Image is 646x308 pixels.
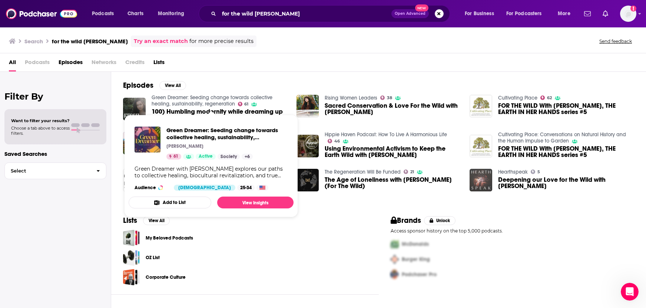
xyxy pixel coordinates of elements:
[237,185,255,191] div: 25-34
[402,241,429,247] span: McDonalds
[4,91,106,102] h2: Filter By
[123,269,140,285] a: Corporate Culture
[547,96,552,100] span: 62
[402,256,430,262] span: Burger King
[9,56,16,71] a: All
[630,6,636,11] svg: Add a profile image
[402,271,437,278] span: Podchaser Pro
[123,8,148,20] a: Charts
[6,7,77,21] img: Podchaser - Follow, Share and Rate Podcasts
[196,154,216,160] a: Active
[460,8,503,20] button: open menu
[129,197,211,208] button: Add to List
[424,216,455,225] button: Unlock
[498,103,634,115] span: FOR THE WILD With [PERSON_NAME], THE EARTH IN HER HANDS series #5
[325,145,461,158] span: Using Environmental Activism to Keep the Earth Wild with [PERSON_NAME]
[553,8,580,20] button: open menu
[620,6,636,22] img: User Profile
[135,127,160,153] img: Green Dreamer: Seeding change towards collective healing, sustainability, regeneration
[498,145,634,158] span: FOR THE WILD With [PERSON_NAME], THE EARTH IN HER HANDS series #5
[134,37,188,46] a: Try an exact match
[123,216,170,225] a: ListsView All
[174,185,235,191] div: [DEMOGRAPHIC_DATA]
[470,135,492,157] img: FOR THE WILD With Ayana Young, THE EARTH IN HER HANDS series #5
[325,169,401,175] a: The Regeneration Will Be Funded
[410,170,414,174] span: 21
[125,56,145,71] span: Credits
[465,9,494,19] span: For Business
[199,153,213,160] span: Active
[146,234,193,242] a: My Beloved Podcasts
[123,169,146,191] img: EOC 196: Ayana Young, For the Wild
[387,96,392,100] span: 38
[166,154,181,160] a: 61
[123,216,137,225] h2: Lists
[123,81,186,90] a: EpisodesView All
[87,8,123,20] button: open menu
[415,4,428,11] span: New
[470,169,492,191] img: Deepening our Love for the Wild with Ayana Young
[498,95,537,101] a: Cultivating Place
[325,103,461,115] a: Sacred Conservation & Love For the Wild with Ayana Young
[597,38,634,44] button: Send feedback
[498,103,634,115] a: FOR THE WILD With Ayana Young, THE EARTH IN HER HANDS series #5
[388,252,402,267] img: Second Pro Logo
[498,169,528,175] a: Hearthspeak
[206,5,457,22] div: Search podcasts, credits, & more...
[244,103,248,106] span: 61
[391,216,421,225] h2: Brands
[146,273,186,281] a: Corporate Culture
[173,153,178,160] span: 61
[11,125,70,136] span: Choose a tab above to access filters.
[391,228,635,234] p: Access sponsor history on the top 5,000 podcasts.
[558,9,570,19] span: More
[404,170,414,174] a: 21
[4,163,106,179] button: Select
[123,132,146,154] a: Ayana Young: For the Wild
[620,6,636,22] button: Show profile menu
[297,135,319,157] img: Using Environmental Activism to Keep the Earth Wild with Ayana Young
[620,6,636,22] span: Logged in as Rbaldwin
[380,96,392,100] a: 38
[325,95,377,101] a: Rising Women Leaders
[501,8,553,20] button: open menu
[4,150,106,157] p: Saved Searches
[146,254,160,262] a: OZ List
[325,177,461,189] a: The Age of Loneliness with Ayana Young (For The Wild)
[152,108,288,121] a: 100) Humbling modernity while dreaming up a truly sustainable future with For The Wild's Ayana Young
[153,56,165,71] a: Lists
[470,95,492,117] img: FOR THE WILD With Ayana Young, THE EARTH IN HER HANDS series #5
[621,283,639,301] iframe: Intercom live chat
[123,230,140,246] a: My Beloved Podcasts
[11,118,70,123] span: Want to filter your results?
[325,145,461,158] a: Using Environmental Activism to Keep the Earth Wild with Ayana Young
[25,56,50,71] span: Podcasts
[219,8,391,20] input: Search podcasts, credits, & more...
[166,127,288,141] a: Green Dreamer: Seeding change towards collective healing, sustainability, regeneration
[59,56,83,71] span: Episodes
[334,140,340,143] span: 46
[92,56,116,71] span: Networks
[135,185,168,191] h3: Audience
[218,154,240,160] a: Society
[217,197,294,208] a: View Insights
[123,249,140,266] a: OZ List
[297,95,319,117] img: Sacred Conservation & Love For the Wild with Ayana Young
[52,38,128,45] h3: for the wild [PERSON_NAME]
[189,37,254,46] span: for more precise results
[391,9,429,18] button: Open AdvancedNew
[581,7,594,20] a: Show notifications dropdown
[388,267,402,282] img: Third Pro Logo
[242,154,253,160] a: +6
